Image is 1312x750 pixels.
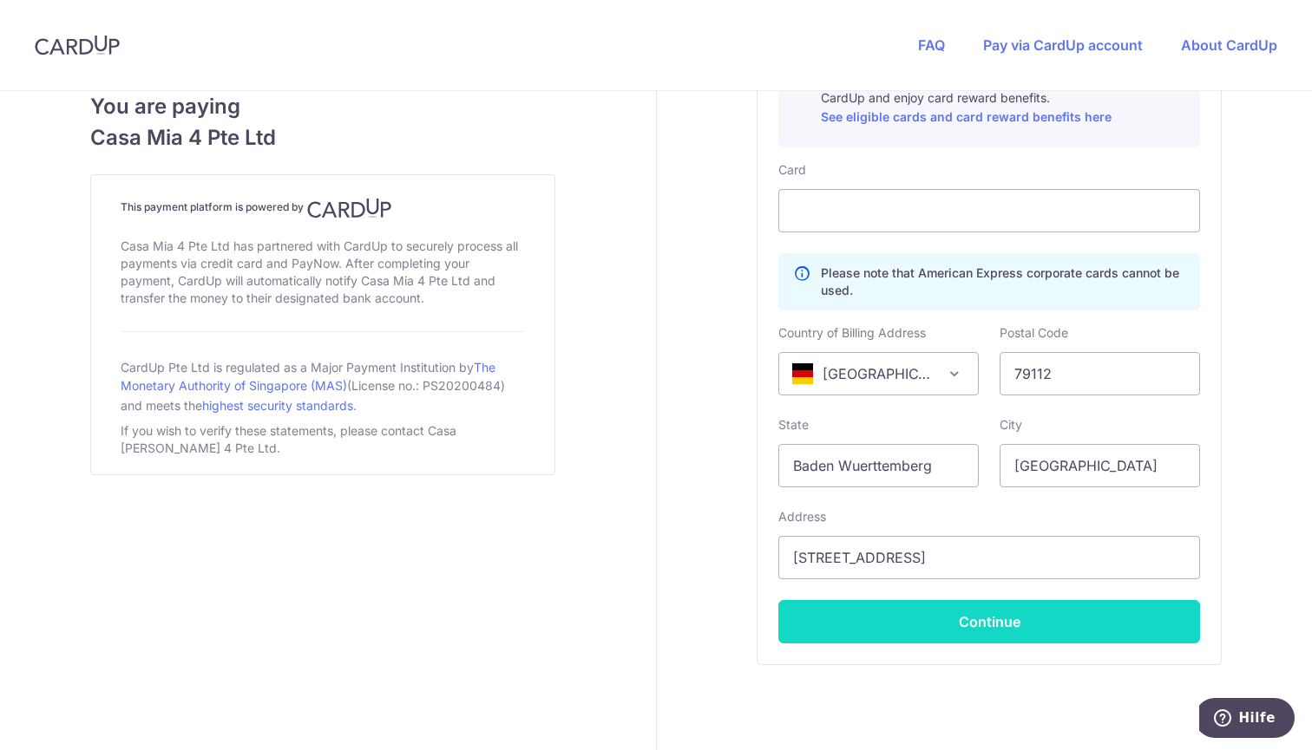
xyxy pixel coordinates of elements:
[821,109,1112,124] a: See eligible cards and card reward benefits here
[1000,416,1022,434] label: City
[90,122,555,153] span: Casa Mia 4 Pte Ltd
[778,324,926,342] label: Country of Billing Address
[779,353,978,395] span: Germany
[90,91,555,122] span: You are paying
[778,508,826,525] label: Address
[821,264,1185,299] p: Please note that American Express corporate cards cannot be used.
[35,35,120,55] img: CardUp
[121,353,525,419] div: CardUp Pte Ltd is regulated as a Major Payment Institution by (License no.: PS20200484) and meets...
[778,600,1200,643] button: Continue
[307,198,392,218] img: CardUp
[1199,698,1295,741] iframe: Öffnet ein Widget, in dem Sie weitere Informationen finden
[121,198,525,218] h4: This payment platform is powered by
[793,200,1185,221] iframe: Secure card payment input frame
[202,398,353,413] a: highest security standards
[778,416,809,434] label: State
[1000,324,1068,342] label: Postal Code
[918,36,945,54] a: FAQ
[1181,36,1277,54] a: About CardUp
[983,36,1143,54] a: Pay via CardUp account
[778,161,806,179] label: Card
[778,352,979,395] span: Germany
[1000,352,1200,395] input: Example 123456
[121,419,525,460] div: If you wish to verify these statements, please contact Casa [PERSON_NAME] 4 Pte Ltd.
[121,234,525,310] div: Casa Mia 4 Pte Ltd has partnered with CardUp to securely process all payments via credit card and...
[821,72,1185,127] p: Pay with your credit card for this and other payments on CardUp and enjoy card reward benefits.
